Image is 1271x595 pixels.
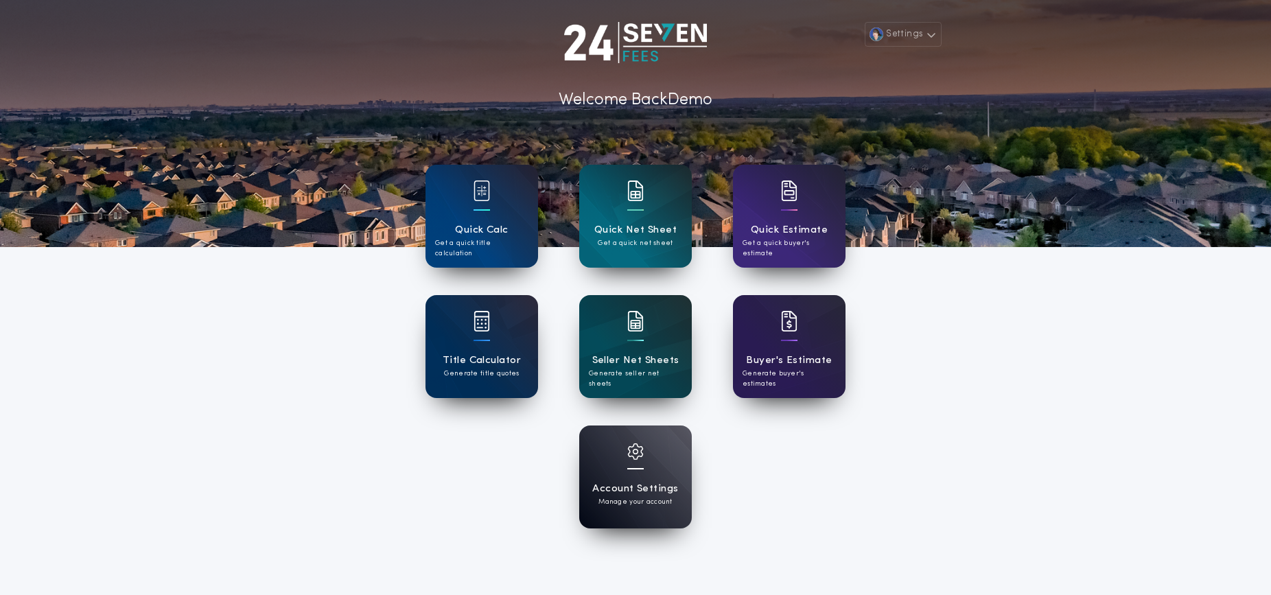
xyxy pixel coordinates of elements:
[579,295,692,398] a: card iconSeller Net SheetsGenerate seller net sheets
[443,353,521,369] h1: Title Calculator
[594,222,677,238] h1: Quick Net Sheet
[751,222,828,238] h1: Quick Estimate
[598,497,672,507] p: Manage your account
[444,369,519,379] p: Generate title quotes
[598,238,673,248] p: Get a quick net sheet
[564,22,707,63] img: account-logo
[425,295,538,398] a: card iconTitle CalculatorGenerate title quotes
[733,165,846,268] a: card iconQuick EstimateGet a quick buyer's estimate
[579,165,692,268] a: card iconQuick Net SheetGet a quick net sheet
[455,222,509,238] h1: Quick Calc
[781,311,797,331] img: card icon
[592,481,678,497] h1: Account Settings
[627,311,644,331] img: card icon
[474,311,490,331] img: card icon
[589,369,682,389] p: Generate seller net sheets
[743,369,836,389] p: Generate buyer's estimates
[781,180,797,201] img: card icon
[579,425,692,528] a: card iconAccount SettingsManage your account
[435,238,528,259] p: Get a quick title calculation
[733,295,846,398] a: card iconBuyer's EstimateGenerate buyer's estimates
[870,27,883,41] img: user avatar
[627,443,644,460] img: card icon
[746,353,832,369] h1: Buyer's Estimate
[592,353,679,369] h1: Seller Net Sheets
[865,22,942,47] button: Settings
[559,88,712,113] p: Welcome Back Demo
[474,180,490,201] img: card icon
[425,165,538,268] a: card iconQuick CalcGet a quick title calculation
[627,180,644,201] img: card icon
[743,238,836,259] p: Get a quick buyer's estimate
